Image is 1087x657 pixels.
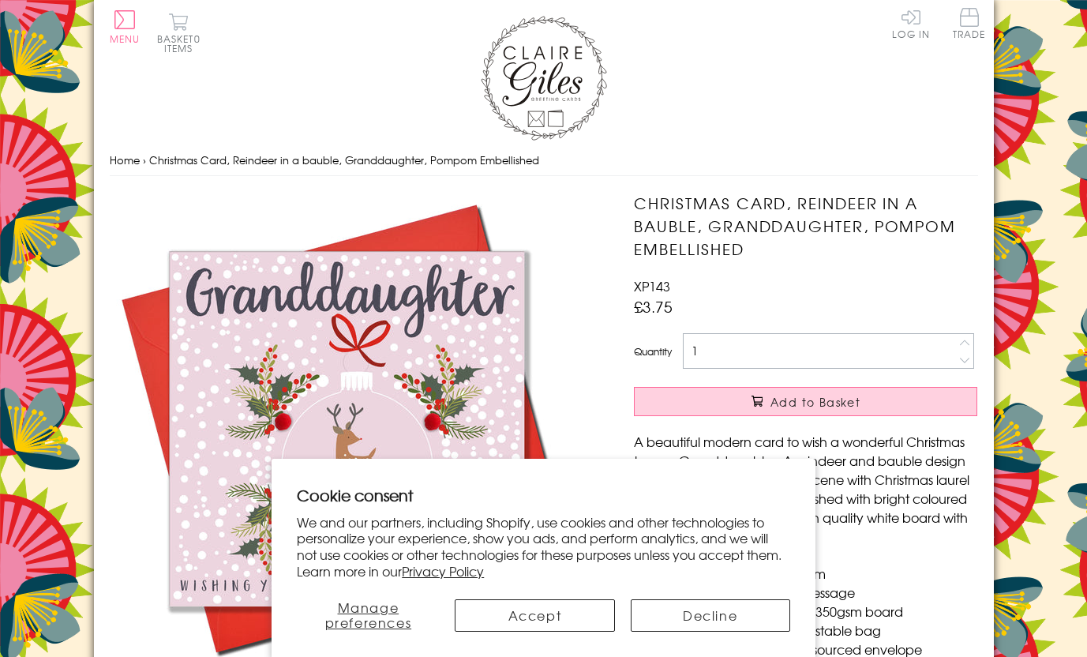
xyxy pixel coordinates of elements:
a: Trade [953,8,986,42]
a: Log In [892,8,930,39]
h2: Cookie consent [297,484,790,506]
button: Decline [631,599,790,632]
img: Claire Giles Greetings Cards [481,16,607,141]
span: Christmas Card, Reindeer in a bauble, Granddaughter, Pompom Embellished [149,152,539,167]
span: 0 items [164,32,201,55]
span: Menu [110,32,141,46]
span: £3.75 [634,295,673,317]
button: Menu [110,10,141,43]
a: Privacy Policy [402,561,484,580]
p: We and our partners, including Shopify, use cookies and other technologies to personalize your ex... [297,514,790,580]
button: Basket0 items [157,13,201,53]
p: A beautiful modern card to wish a wonderful Christmas to your Granddaughter. A reindeer and baubl... [634,432,977,546]
span: Manage preferences [325,598,412,632]
span: › [143,152,146,167]
a: Home [110,152,140,167]
span: Trade [953,8,986,39]
button: Manage preferences [297,599,439,632]
h1: Christmas Card, Reindeer in a bauble, Granddaughter, Pompom Embellished [634,192,977,260]
button: Add to Basket [634,387,977,416]
span: Add to Basket [770,394,860,410]
span: XP143 [634,276,670,295]
button: Accept [455,599,614,632]
nav: breadcrumbs [110,145,978,177]
label: Quantity [634,344,672,359]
